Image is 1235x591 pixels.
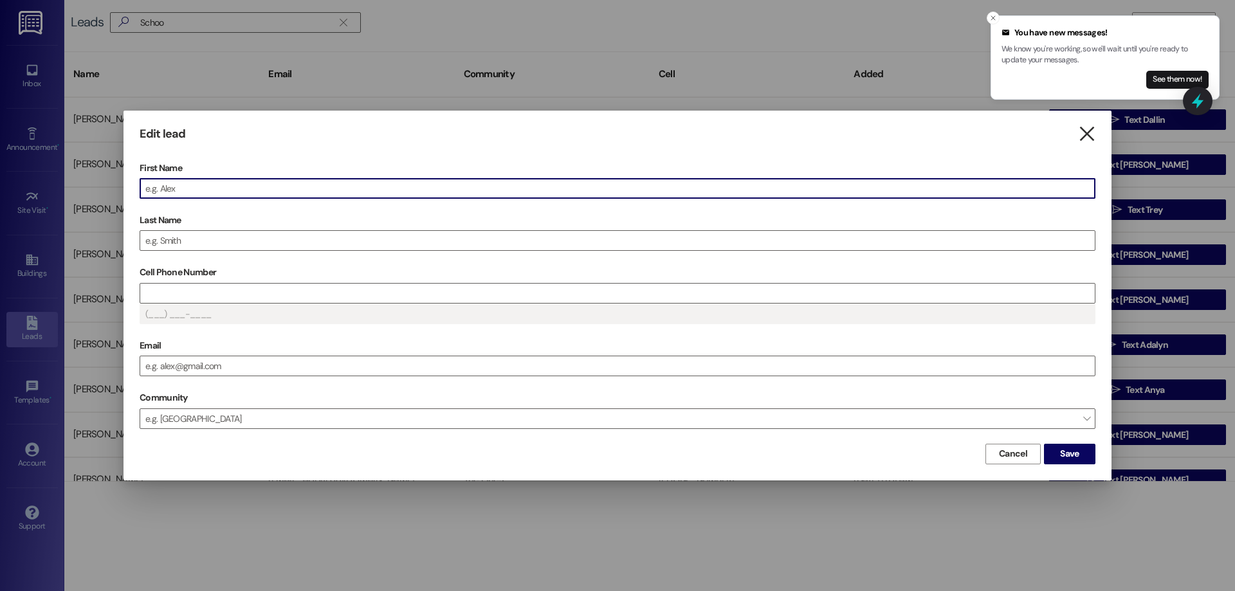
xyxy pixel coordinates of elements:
[999,447,1027,460] span: Cancel
[140,356,1095,376] input: e.g. alex@gmail.com
[140,158,1095,178] label: First Name
[985,444,1041,464] button: Cancel
[140,210,1095,230] label: Last Name
[1044,444,1095,464] button: Save
[1078,127,1095,141] i: 
[140,231,1095,250] input: e.g. Smith
[140,336,1095,356] label: Email
[1002,26,1209,39] div: You have new messages!
[140,179,1095,198] input: e.g. Alex
[140,388,188,408] label: Community
[987,12,1000,24] button: Close toast
[1002,44,1209,66] p: We know you're working, so we'll wait until you're ready to update your messages.
[140,408,1095,429] span: e.g. [GEOGRAPHIC_DATA]
[140,262,1095,282] label: Cell Phone Number
[140,127,185,141] h3: Edit lead
[1060,447,1079,460] span: Save
[1146,71,1209,89] button: See them now!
